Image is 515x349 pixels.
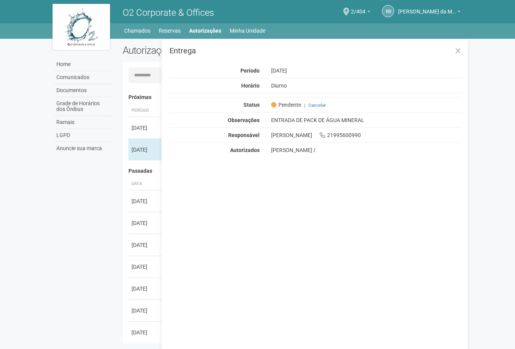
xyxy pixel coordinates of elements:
[54,129,111,142] a: LGPD
[398,1,456,15] span: Raul Barrozo da Motta Junior
[54,97,111,116] a: Grade de Horários dos Ônibus
[132,307,160,314] div: [DATE]
[265,67,468,74] div: [DATE]
[351,10,370,16] a: 2/404
[123,45,287,56] h2: Autorizações
[169,47,462,55] h3: Entrega
[265,82,468,89] div: Diurno
[54,58,111,71] a: Home
[271,147,462,154] div: [PERSON_NAME] /
[132,124,160,132] div: [DATE]
[228,132,260,138] strong: Responsável
[54,84,111,97] a: Documentos
[54,116,111,129] a: Ramais
[132,241,160,249] div: [DATE]
[265,117,468,124] div: ENTRADA DE PACK DE ÁGUA MINERAL
[189,25,221,36] a: Autorizações
[230,25,265,36] a: Minha Unidade
[228,117,260,123] strong: Observações
[128,104,163,117] th: Período
[54,142,111,155] a: Anuncie sua marca
[265,132,468,139] div: [PERSON_NAME] 21995600990
[230,147,260,153] strong: Autorizados
[132,146,160,154] div: [DATE]
[123,7,214,18] span: O2 Corporate & Offices
[241,83,260,89] strong: Horário
[271,101,301,108] span: Pendente
[132,329,160,336] div: [DATE]
[128,94,457,100] h4: Próximas
[244,102,260,108] strong: Status
[159,25,181,36] a: Reservas
[132,219,160,227] div: [DATE]
[240,68,260,74] strong: Período
[128,168,457,174] h4: Passadas
[53,4,110,50] img: logo.jpg
[308,103,326,108] a: Cancelar
[132,263,160,271] div: [DATE]
[124,25,150,36] a: Chamados
[132,285,160,293] div: [DATE]
[128,178,163,190] th: Data
[304,103,305,108] span: |
[132,197,160,205] div: [DATE]
[382,5,394,17] a: RB
[54,71,111,84] a: Comunicados
[398,10,461,16] a: [PERSON_NAME] da Motta Junior
[351,1,365,15] span: 2/404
